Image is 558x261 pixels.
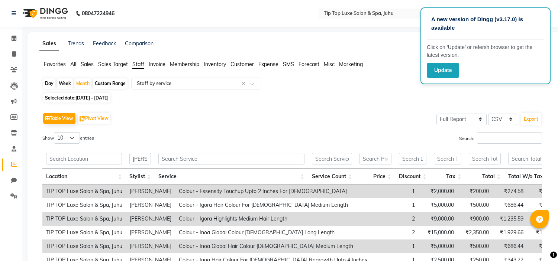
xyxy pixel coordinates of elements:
td: 1 [371,239,419,253]
input: Search Location [46,153,122,164]
td: TIP TOP Luxe Salon & Spa, Juhu [42,212,126,226]
p: A new version of Dingg (v3.17.0) is available [431,15,540,32]
td: TIP TOP Luxe Salon & Spa, Juhu [42,198,126,212]
div: Month [74,78,91,89]
td: ₹274.58 [493,185,527,198]
td: Colour - Inoa Global Hair Colour [DEMOGRAPHIC_DATA] Medium Length [175,239,371,253]
th: Total W/o Tax: activate to sort column ascending [504,169,553,185]
input: Search Total [469,153,501,164]
span: [DATE] - [DATE] [75,95,109,101]
span: Customer [230,61,254,68]
td: ₹15,000.00 [419,226,458,239]
div: Week [57,78,73,89]
span: Favorites [44,61,66,68]
td: ₹686.44 [493,239,527,253]
span: Misc [324,61,335,68]
td: ₹686.44 [493,198,527,212]
a: Comparison [125,40,154,47]
input: Search Price [359,153,391,164]
span: Forecast [299,61,319,68]
td: [PERSON_NAME] [126,198,175,212]
td: 1 [371,198,419,212]
span: Sales Target [98,61,128,68]
td: 1 [371,185,419,198]
img: pivot.png [80,116,85,122]
input: Search Service [158,153,304,164]
span: All [70,61,76,68]
div: Custom Range [93,78,128,89]
th: Location: activate to sort column ascending [42,169,126,185]
td: TIP TOP Luxe Salon & Spa, Juhu [42,239,126,253]
select: Showentries [54,132,80,144]
span: Selected date: [43,93,110,102]
td: ₹2,350.00 [458,226,493,239]
span: Marketing [339,61,363,68]
td: [PERSON_NAME] [126,239,175,253]
a: Trends [68,40,84,47]
label: Show entries [42,132,94,144]
th: Tax: activate to sort column ascending [430,169,465,185]
td: [PERSON_NAME] [126,185,175,198]
td: [PERSON_NAME] [126,212,175,226]
span: Clear all [242,80,248,88]
td: 2 [371,212,419,226]
button: Export [521,113,541,125]
td: ₹900.00 [458,212,493,226]
td: ₹9,000.00 [419,212,458,226]
td: Colour - Igora Hair Colour For [DEMOGRAPHIC_DATA] Medium Length [175,198,371,212]
th: Service Count: activate to sort column ascending [308,169,356,185]
input: Search: [477,132,542,144]
div: Day [43,78,55,89]
input: Search Discount [399,153,427,164]
img: logo [19,3,70,24]
input: Search Total W/o Tax [508,153,549,164]
input: Search Stylist [129,153,151,164]
button: Table View [43,113,75,124]
a: Sales [39,37,59,50]
td: ₹1,235.59 [493,212,527,226]
a: Feedback [93,40,116,47]
th: Total: activate to sort column ascending [465,169,504,185]
input: Search Tax [434,153,461,164]
span: SMS [283,61,294,68]
td: ₹5,000.00 [419,239,458,253]
th: Stylist: activate to sort column ascending [126,169,155,185]
b: 08047224946 [82,3,114,24]
span: Invoice [149,61,165,68]
button: Update [427,63,459,78]
td: TIP TOP Luxe Salon & Spa, Juhu [42,185,126,198]
td: ₹5,000.00 [419,198,458,212]
td: ₹1,929.66 [493,226,527,239]
span: Expense [258,61,278,68]
td: [PERSON_NAME] [126,226,175,239]
td: 2 [371,226,419,239]
td: ₹500.00 [458,198,493,212]
th: Service: activate to sort column ascending [155,169,308,185]
th: Discount: activate to sort column ascending [395,169,430,185]
p: Click on ‘Update’ or refersh browser to get the latest version. [427,43,544,59]
span: Membership [170,61,199,68]
label: Search: [459,132,542,144]
td: Colour - Essensity Touchup Upto 2 Inches For [DEMOGRAPHIC_DATA] [175,185,371,198]
span: Staff [132,61,144,68]
span: Sales [81,61,94,68]
td: TIP TOP Luxe Salon & Spa, Juhu [42,226,126,239]
input: Search Service Count [312,153,352,164]
td: ₹200.00 [458,185,493,198]
span: Inventory [204,61,226,68]
td: Colour - Igora Highlights Medium Hair Length [175,212,371,226]
button: Pivot View [78,113,110,124]
td: Colour - Inoa Global Colour [DEMOGRAPHIC_DATA] Long Length [175,226,371,239]
iframe: chat widget [527,231,551,254]
td: ₹500.00 [458,239,493,253]
th: Price: activate to sort column ascending [356,169,395,185]
td: ₹2,000.00 [419,185,458,198]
